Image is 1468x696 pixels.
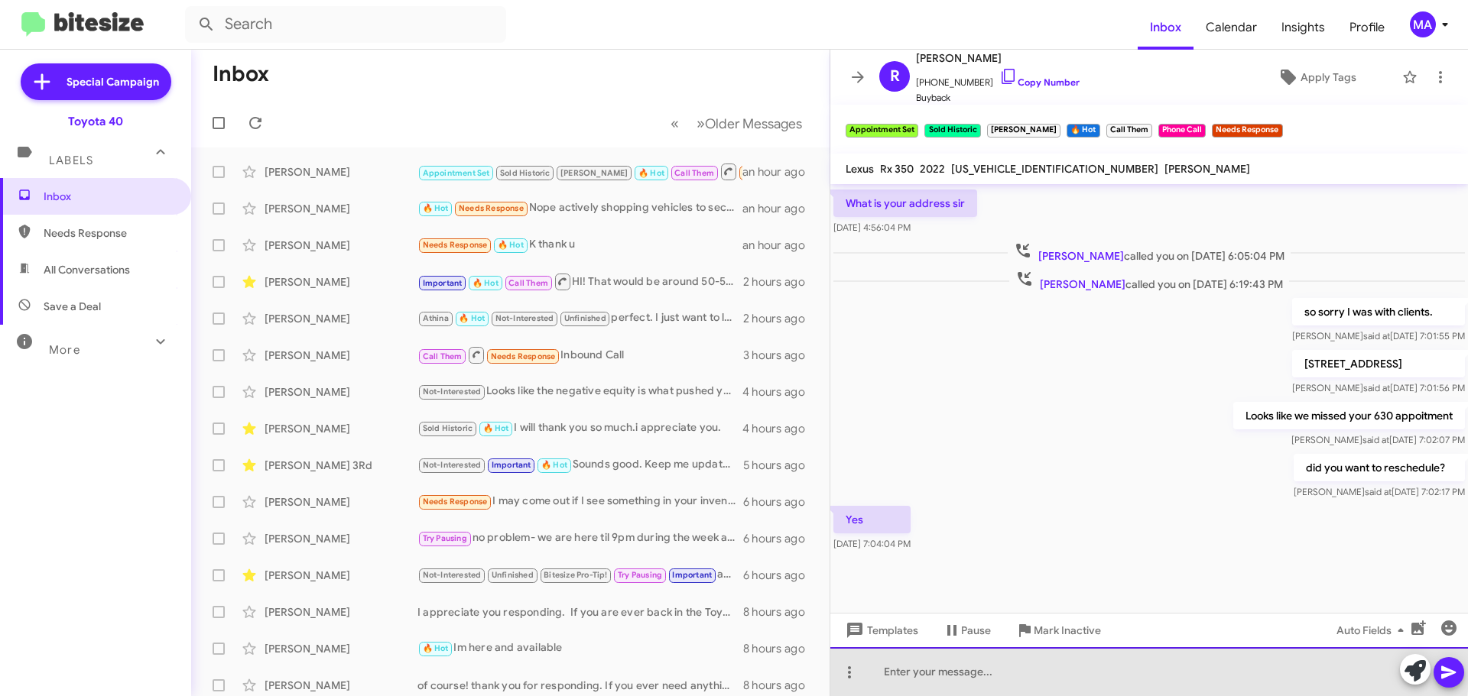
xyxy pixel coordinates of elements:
[1292,382,1465,393] span: [PERSON_NAME] [DATE] 7:01:56 PM
[1294,454,1465,481] p: did you want to reschedule?
[697,114,705,133] span: »
[265,348,417,363] div: [PERSON_NAME]
[423,351,463,361] span: Call Them
[423,423,473,433] span: Sold Historic
[742,238,817,253] div: an hour ago
[417,199,742,217] div: Nope actively shopping vehicles to secure best deal/vehicle
[1397,11,1451,37] button: MA
[846,162,874,176] span: Lexus
[1362,434,1389,445] span: said at
[1194,5,1269,50] a: Calendar
[423,643,449,653] span: 🔥 Hot
[743,458,817,473] div: 5 hours ago
[1365,486,1392,497] span: said at
[265,531,417,546] div: [PERSON_NAME]
[44,189,174,204] span: Inbox
[1294,486,1465,497] span: [PERSON_NAME] [DATE] 7:02:17 PM
[743,348,817,363] div: 3 hours ago
[743,604,817,620] div: 8 hours ago
[492,460,531,470] span: Important
[743,531,817,546] div: 6 hours ago
[508,278,548,288] span: Call Them
[742,164,817,180] div: an hour ago
[417,678,743,693] div: of course! thank you for responding. If you ever need anything we are here and happy to help
[638,168,664,178] span: 🔥 Hot
[951,162,1158,176] span: [US_VEHICLE_IDENTIFICATION_NUMBER]
[1003,617,1113,644] button: Mark Inactive
[265,641,417,656] div: [PERSON_NAME]
[423,203,449,213] span: 🔥 Hot
[459,203,524,213] span: Needs Response
[1291,434,1465,445] span: [PERSON_NAME] [DATE] 7:02:07 PM
[459,313,485,323] span: 🔥 Hot
[916,49,1080,67] span: [PERSON_NAME]
[185,6,506,43] input: Search
[705,115,802,132] span: Older Messages
[1034,617,1101,644] span: Mark Inactive
[1238,63,1395,91] button: Apply Tags
[880,162,914,176] span: Rx 350
[1363,330,1390,342] span: said at
[674,168,714,178] span: Call Them
[672,570,712,580] span: Important
[49,343,80,357] span: More
[1292,330,1465,342] span: [PERSON_NAME] [DATE] 7:01:55 PM
[560,168,628,178] span: [PERSON_NAME]
[1158,124,1206,138] small: Phone Call
[265,238,417,253] div: [PERSON_NAME]
[265,384,417,400] div: [PERSON_NAME]
[618,570,662,580] span: Try Pausing
[417,236,742,254] div: K thank u
[417,383,742,400] div: Looks like the negative equity is what pushed your payments up
[417,566,743,584] div: ah ok let me redo this! so sorry about that!
[423,168,490,178] span: Appointment Set
[483,423,509,433] span: 🔥 Hot
[742,421,817,436] div: 4 hours ago
[265,311,417,326] div: [PERSON_NAME]
[423,313,449,323] span: Athina
[417,162,742,181] div: Yes
[833,189,977,217] p: What is your address sir
[423,240,488,250] span: Needs Response
[265,201,417,216] div: [PERSON_NAME]
[495,313,554,323] span: Not-Interested
[1008,241,1291,264] span: called you on [DATE] 6:05:04 PM
[491,351,556,361] span: Needs Response
[265,494,417,510] div: [PERSON_NAME]
[846,124,918,138] small: Appointment Set
[417,309,743,327] div: perfect. I just want to let your sales person, [PERSON_NAME], know so we can get it on hold [DATE...
[1040,277,1125,291] span: [PERSON_NAME]
[1269,5,1337,50] a: Insights
[417,419,742,437] div: I will thank you so much.i appreciate you.
[1292,298,1465,325] p: so sorry I was with clients.
[916,90,1080,105] span: Buyback
[68,114,123,129] div: Toyota 40
[265,274,417,290] div: [PERSON_NAME]
[265,458,417,473] div: [PERSON_NAME] 3Rd
[1009,270,1289,292] span: called you on [DATE] 6:19:43 PM
[423,387,482,397] span: Not-Interested
[423,533,467,543] span: Try Pausing
[743,311,817,326] div: 2 hours ago
[44,262,130,277] span: All Conversations
[1164,162,1250,176] span: [PERSON_NAME]
[924,124,980,138] small: Sold Historic
[417,604,743,620] div: I appreciate you responding. If you are ever back in the Toyota market please let us know
[492,570,534,580] span: Unfinished
[265,568,417,583] div: [PERSON_NAME]
[498,240,524,250] span: 🔥 Hot
[417,456,743,474] div: Sounds good. Keep me updated
[44,225,174,241] span: Needs Response
[662,108,811,139] nav: Page navigation example
[417,345,743,364] div: Inbound Call
[1138,5,1194,50] span: Inbox
[833,222,911,233] span: [DATE] 4:56:04 PM
[1038,249,1124,263] span: [PERSON_NAME]
[687,108,811,139] button: Next
[423,497,488,507] span: Needs Response
[417,272,743,291] div: HI! That would be around 50-55k depending on packages/color
[1336,617,1410,644] span: Auto Fields
[49,154,93,167] span: Labels
[500,168,550,178] span: Sold Historic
